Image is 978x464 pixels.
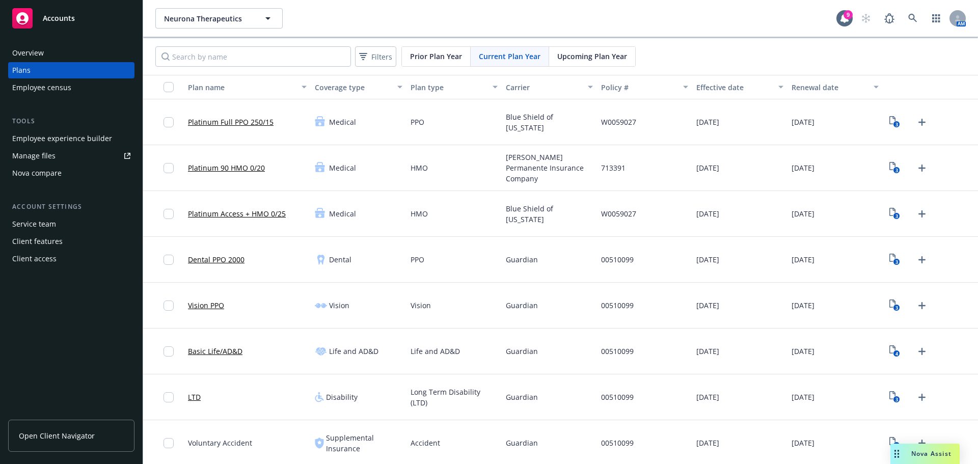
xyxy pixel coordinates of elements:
[792,162,814,173] span: [DATE]
[914,114,930,130] a: Upload Plan Documents
[696,254,719,265] span: [DATE]
[844,10,853,19] div: 9
[879,8,900,29] a: Report a Bug
[696,162,719,173] span: [DATE]
[188,254,244,265] a: Dental PPO 2000
[696,300,719,311] span: [DATE]
[914,206,930,222] a: Upload Plan Documents
[164,117,174,127] input: Toggle Row Selected
[411,254,424,265] span: PPO
[8,79,134,96] a: Employee census
[315,82,391,93] div: Coverage type
[8,148,134,164] a: Manage files
[164,13,252,24] span: Neurona Therapeutics
[914,435,930,451] a: Upload Plan Documents
[601,208,636,219] span: W0059027
[411,300,431,311] span: Vision
[355,46,396,67] button: Filters
[506,203,593,225] span: Blue Shield of [US_STATE]
[696,438,719,448] span: [DATE]
[926,8,946,29] a: Switch app
[188,82,295,93] div: Plan name
[479,51,540,62] span: Current Plan Year
[411,346,460,357] span: Life and AD&D
[506,112,593,133] span: Blue Shield of [US_STATE]
[792,300,814,311] span: [DATE]
[329,300,349,311] span: Vision
[188,392,201,402] a: LTD
[887,297,903,314] a: View Plan Documents
[601,254,634,265] span: 00510099
[188,208,286,219] a: Platinum Access + HMO 0/25
[411,438,440,448] span: Accident
[43,14,75,22] span: Accounts
[601,346,634,357] span: 00510099
[311,75,406,99] button: Coverage type
[895,213,898,220] text: 3
[164,209,174,219] input: Toggle Row Selected
[502,75,597,99] button: Carrier
[411,82,486,93] div: Plan type
[329,346,378,357] span: Life and AD&D
[887,252,903,268] a: View Plan Documents
[792,208,814,219] span: [DATE]
[155,46,351,67] input: Search by name
[696,392,719,402] span: [DATE]
[8,130,134,147] a: Employee experience builder
[188,300,224,311] a: Vision PPO
[890,444,960,464] button: Nova Assist
[357,49,394,64] span: Filters
[557,51,627,62] span: Upcoming Plan Year
[696,208,719,219] span: [DATE]
[12,165,62,181] div: Nova compare
[601,300,634,311] span: 00510099
[12,233,63,250] div: Client features
[329,117,356,127] span: Medical
[8,45,134,61] a: Overview
[903,8,923,29] a: Search
[329,162,356,173] span: Medical
[601,162,626,173] span: 713391
[696,346,719,357] span: [DATE]
[411,208,428,219] span: HMO
[8,251,134,267] a: Client access
[8,233,134,250] a: Client features
[19,430,95,441] span: Open Client Navigator
[895,121,898,128] text: 3
[164,392,174,402] input: Toggle Row Selected
[914,297,930,314] a: Upload Plan Documents
[12,79,71,96] div: Employee census
[12,45,44,61] div: Overview
[887,114,903,130] a: View Plan Documents
[696,117,719,127] span: [DATE]
[164,163,174,173] input: Toggle Row Selected
[12,148,56,164] div: Manage files
[411,162,428,173] span: HMO
[792,438,814,448] span: [DATE]
[895,350,898,357] text: 4
[506,392,538,402] span: Guardian
[887,389,903,405] a: View Plan Documents
[411,387,498,408] span: Long Term Disability (LTD)
[164,301,174,311] input: Toggle Row Selected
[895,305,898,311] text: 3
[506,152,593,184] span: [PERSON_NAME] Permanente Insurance Company
[792,392,814,402] span: [DATE]
[329,254,351,265] span: Dental
[506,300,538,311] span: Guardian
[406,75,502,99] button: Plan type
[601,117,636,127] span: W0059027
[8,4,134,33] a: Accounts
[506,438,538,448] span: Guardian
[8,216,134,232] a: Service team
[887,206,903,222] a: View Plan Documents
[12,251,57,267] div: Client access
[8,165,134,181] a: Nova compare
[326,432,402,454] span: Supplemental Insurance
[8,116,134,126] div: Tools
[329,208,356,219] span: Medical
[188,346,242,357] a: Basic Life/AD&D
[792,346,814,357] span: [DATE]
[692,75,787,99] button: Effective date
[12,130,112,147] div: Employee experience builder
